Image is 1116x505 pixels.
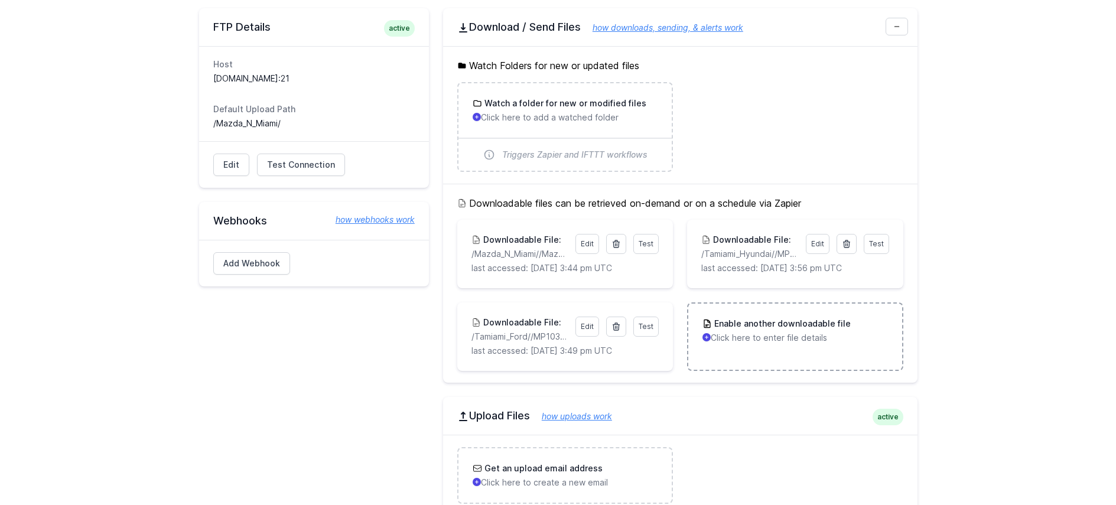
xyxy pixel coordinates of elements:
span: Test [639,322,653,331]
a: Test [633,234,659,254]
a: Add Webhook [213,252,290,275]
h5: Downloadable files can be retrieved on-demand or on a schedule via Zapier [457,196,903,210]
span: Test [869,239,884,248]
p: last accessed: [DATE] 3:44 pm UTC [471,262,659,274]
p: /Tamiami_Ford//MP10366.csv [471,331,568,343]
p: last accessed: [DATE] 3:56 pm UTC [701,262,889,274]
a: how downloads, sending, & alerts work [581,22,743,32]
a: Get an upload email address Click here to create a new email [458,448,672,503]
p: Click here to add a watched folder [473,112,658,123]
a: Edit [213,154,249,176]
h3: Enable another downloadable file [712,318,851,330]
h3: Downloadable File: [711,234,791,246]
iframe: Drift Widget Chat Controller [1057,446,1102,491]
a: Edit [575,234,599,254]
a: Enable another downloadable file Click here to enter file details [688,304,902,358]
span: Test Connection [267,159,335,171]
h5: Watch Folders for new or updated files [457,58,903,73]
h2: Download / Send Files [457,20,903,34]
a: Test [864,234,889,254]
a: Edit [806,234,829,254]
a: Edit [575,317,599,337]
a: how webhooks work [324,214,415,226]
h2: Webhooks [213,214,415,228]
a: Watch a folder for new or modified files Click here to add a watched folder Triggers Zapier and I... [458,83,672,171]
span: Test [639,239,653,248]
dt: Default Upload Path [213,103,415,115]
h3: Downloadable File: [481,317,561,328]
a: Test Connection [257,154,345,176]
dd: /Mazda_N_Miami/ [213,118,415,129]
a: Test [633,317,659,337]
h2: FTP Details [213,20,415,34]
dd: [DOMAIN_NAME]:21 [213,73,415,84]
h3: Watch a folder for new or modified files [482,97,646,109]
a: how uploads work [530,411,612,421]
span: Triggers Zapier and IFTTT workflows [502,149,648,161]
h3: Get an upload email address [482,462,603,474]
p: /Tamiami_Hyundai//MP11734.csv [701,248,798,260]
p: Click here to create a new email [473,477,658,488]
p: last accessed: [DATE] 3:49 pm UTC [471,345,659,357]
h2: Upload Files [457,409,903,423]
p: Click here to enter file details [702,332,887,344]
span: active [873,409,903,425]
dt: Host [213,58,415,70]
p: /Mazda_N_Miami//MazdaNorthMiami.csv [471,248,568,260]
span: active [384,20,415,37]
h3: Downloadable File: [481,234,561,246]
